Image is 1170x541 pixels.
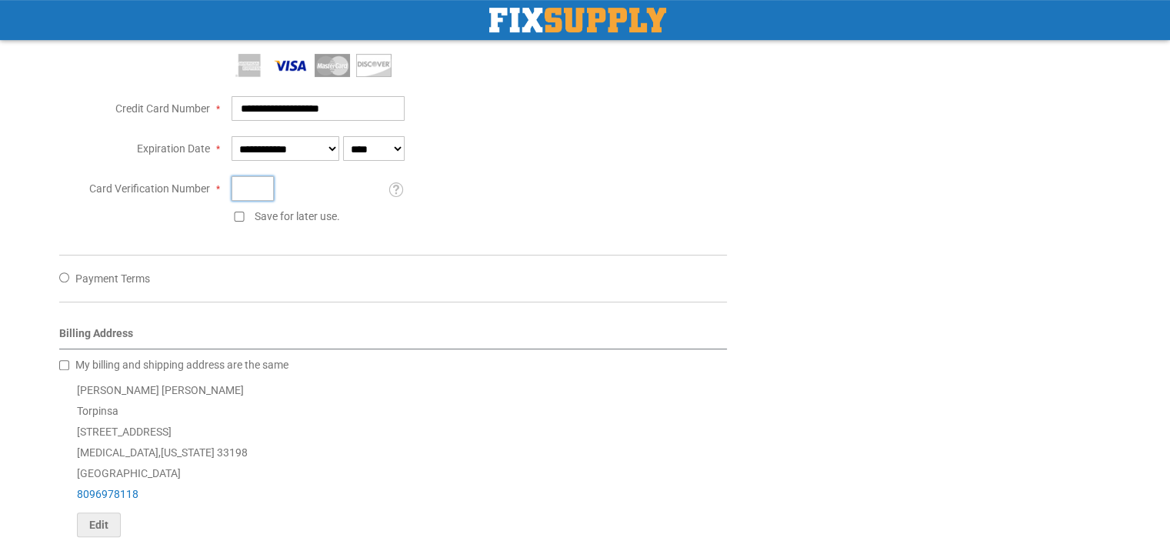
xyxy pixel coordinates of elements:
span: Save for later use. [255,210,340,222]
div: Billing Address [59,326,728,349]
span: Card Verification Number [89,182,210,195]
button: Edit [77,513,121,537]
span: [US_STATE] [161,446,215,459]
span: My billing and shipping address are the same [75,359,288,371]
img: MasterCard [315,54,350,77]
span: Payment Terms [75,272,150,285]
img: Visa [273,54,308,77]
img: Fix Industrial Supply [489,8,666,32]
a: 8096978118 [77,488,138,500]
a: store logo [489,8,666,32]
div: [PERSON_NAME] [PERSON_NAME] Torpinsa [STREET_ADDRESS] [MEDICAL_DATA] , 33198 [GEOGRAPHIC_DATA] [59,380,728,537]
span: Edit [89,519,108,531]
img: Discover [356,54,392,77]
img: American Express [232,54,267,77]
span: Expiration Date [137,142,210,155]
span: Credit Card Number [115,102,210,115]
